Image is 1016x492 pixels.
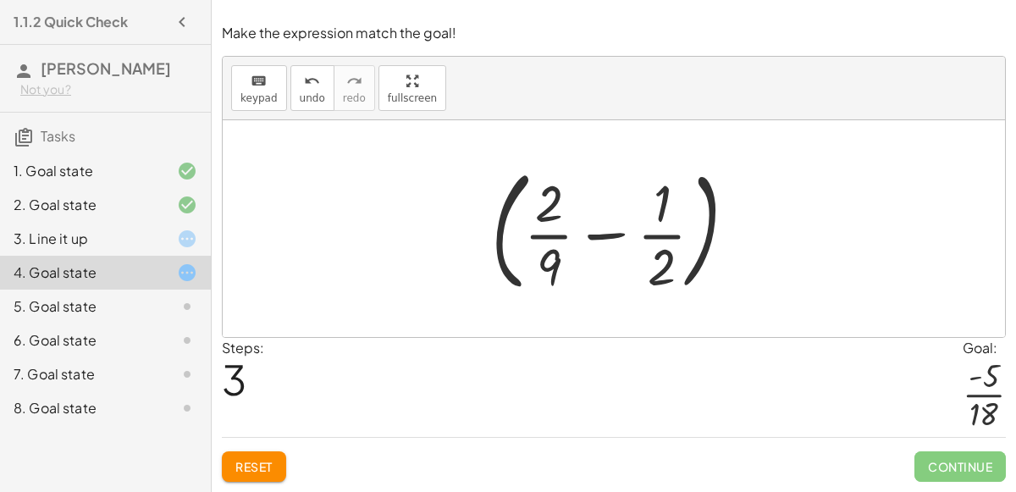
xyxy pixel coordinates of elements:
div: 3. Line it up [14,229,150,249]
p: Make the expression match the goal! [222,24,1006,43]
button: fullscreen [378,65,446,111]
div: 6. Goal state [14,330,150,351]
i: Task started. [177,263,197,283]
i: Task not started. [177,330,197,351]
i: Task started. [177,229,197,249]
div: 5. Goal state [14,296,150,317]
i: Task not started. [177,296,197,317]
h4: 1.1.2 Quick Check [14,12,128,32]
button: redoredo [334,65,375,111]
span: fullscreen [388,92,437,104]
span: Tasks [41,127,75,145]
i: Task not started. [177,398,197,418]
i: Task finished and correct. [177,161,197,181]
div: 7. Goal state [14,364,150,384]
i: redo [346,71,362,91]
button: keyboardkeypad [231,65,287,111]
div: 2. Goal state [14,195,150,215]
span: redo [343,92,366,104]
button: Reset [222,451,286,482]
div: 1. Goal state [14,161,150,181]
span: 3 [222,353,246,405]
div: 8. Goal state [14,398,150,418]
label: Steps: [222,339,264,357]
span: Reset [235,459,273,474]
div: Not you? [20,81,197,98]
i: Task finished and correct. [177,195,197,215]
div: Goal: [963,338,1006,358]
span: [PERSON_NAME] [41,58,171,78]
span: keypad [240,92,278,104]
button: undoundo [290,65,334,111]
div: 4. Goal state [14,263,150,283]
i: keyboard [251,71,267,91]
i: undo [304,71,320,91]
span: undo [300,92,325,104]
i: Task not started. [177,364,197,384]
